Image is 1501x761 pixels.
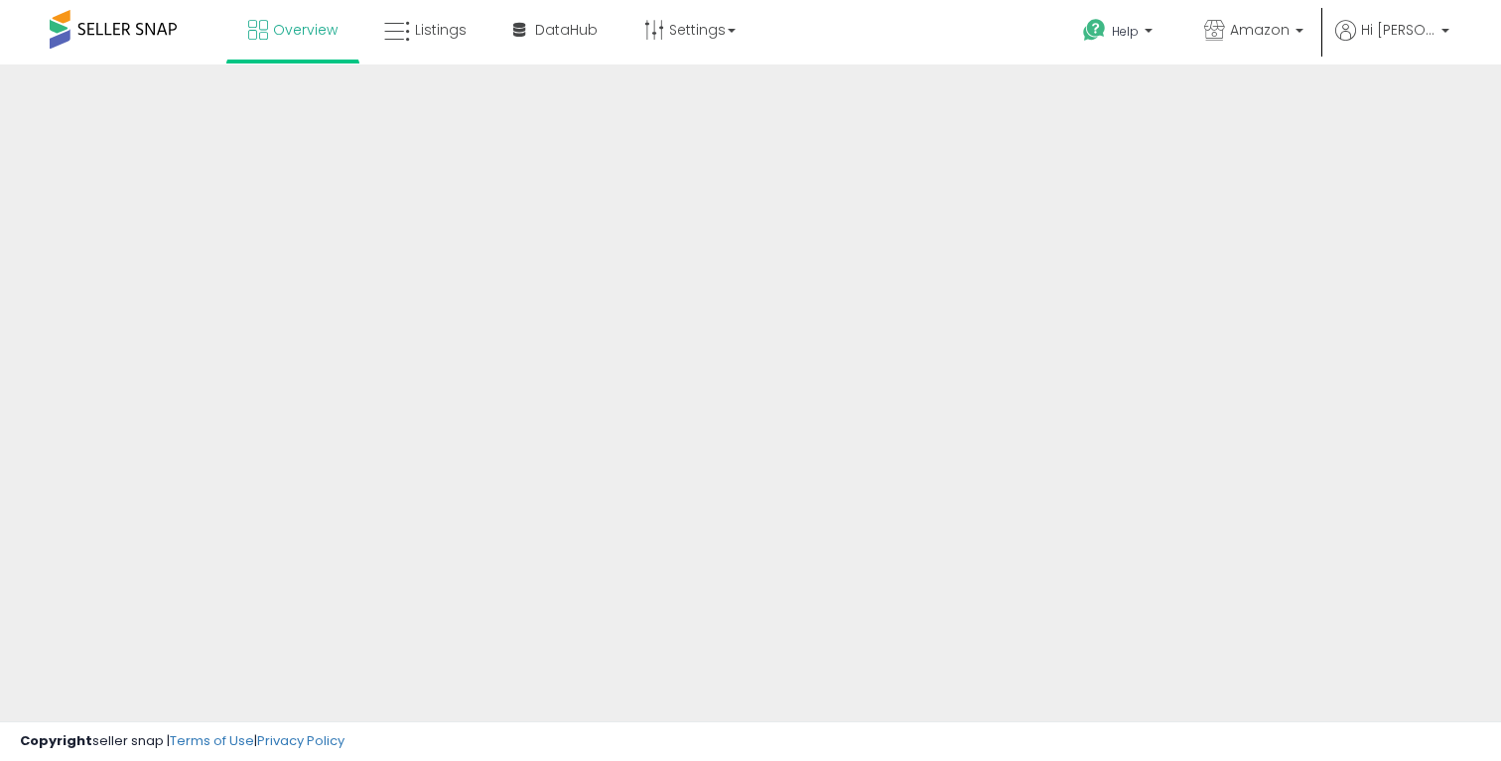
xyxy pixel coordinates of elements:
[1112,23,1139,40] span: Help
[1361,20,1435,40] span: Hi [PERSON_NAME]
[1230,20,1290,40] span: Amazon
[20,731,92,750] strong: Copyright
[1335,20,1449,64] a: Hi [PERSON_NAME]
[170,731,254,750] a: Terms of Use
[535,20,598,40] span: DataHub
[415,20,467,40] span: Listings
[257,731,344,750] a: Privacy Policy
[20,732,344,751] div: seller snap | |
[273,20,338,40] span: Overview
[1082,18,1107,43] i: Get Help
[1067,3,1172,64] a: Help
